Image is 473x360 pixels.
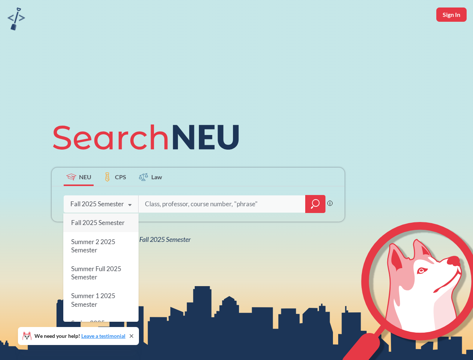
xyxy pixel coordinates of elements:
span: Fall 2025 Semester [71,219,125,226]
svg: magnifying glass [311,199,320,209]
span: NEU [79,172,91,181]
div: Fall 2025 Semester [70,200,124,208]
span: Summer 2 2025 Semester [71,238,115,254]
a: sandbox logo [7,7,25,33]
span: NEU Fall 2025 Semester [125,235,191,243]
img: sandbox logo [7,7,25,30]
input: Class, professor, course number, "phrase" [144,196,300,212]
span: Law [151,172,162,181]
a: Leave a testimonial [81,333,125,339]
div: magnifying glass [305,195,325,213]
span: We need your help! [34,333,125,339]
span: Summer Full 2025 Semester [71,265,121,281]
button: Sign In [436,7,467,22]
span: Summer 1 2025 Semester [71,292,115,308]
span: CPS [115,172,126,181]
span: Spring 2025 Semester [71,319,105,335]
